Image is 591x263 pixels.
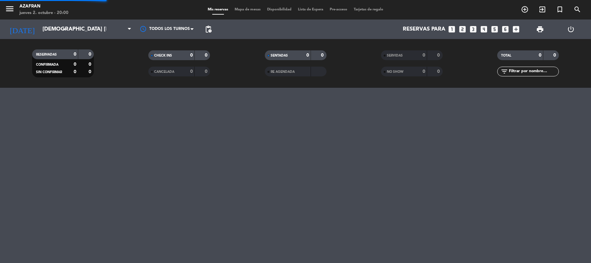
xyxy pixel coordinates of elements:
strong: 0 [74,62,76,67]
span: SERVIDAS [387,54,403,57]
i: [DATE] [5,22,39,36]
span: CANCELADA [154,70,174,73]
strong: 0 [205,53,209,58]
strong: 0 [423,69,425,74]
span: print [536,25,544,33]
strong: 0 [539,53,541,58]
strong: 0 [74,52,76,57]
i: add_circle_outline [521,6,529,13]
span: Lista de Espera [295,8,326,11]
input: Filtrar por nombre... [508,68,559,75]
span: Disponibilidad [264,8,295,11]
strong: 0 [321,53,325,58]
strong: 0 [437,53,441,58]
i: exit_to_app [538,6,546,13]
strong: 0 [89,62,92,67]
strong: 0 [437,69,441,74]
strong: 0 [190,53,193,58]
strong: 0 [553,53,557,58]
span: CONFIRMADA [36,63,58,66]
span: RE AGENDADA [271,70,295,73]
strong: 0 [423,53,425,58]
button: menu [5,4,15,16]
i: filter_list [500,68,508,75]
i: add_box [512,25,520,33]
span: NO SHOW [387,70,403,73]
span: TOTAL [501,54,511,57]
i: looks_6 [501,25,510,33]
i: arrow_drop_down [60,25,68,33]
span: Mapa de mesas [231,8,264,11]
i: looks_3 [469,25,477,33]
span: CHECK INS [154,54,172,57]
div: LOG OUT [555,20,586,39]
strong: 0 [74,70,76,74]
i: looks_4 [480,25,488,33]
span: Pre-acceso [326,8,351,11]
div: Azafran [19,3,68,10]
span: SENTADAS [271,54,288,57]
i: search [573,6,581,13]
span: Tarjetas de regalo [351,8,387,11]
i: turned_in_not [556,6,564,13]
span: pending_actions [204,25,212,33]
i: menu [5,4,15,14]
span: RESERVADAS [36,53,57,56]
strong: 0 [89,52,92,57]
strong: 0 [190,69,193,74]
span: SIN CONFIRMAR [36,71,62,74]
i: looks_two [458,25,467,33]
span: Reservas para [403,26,445,33]
strong: 0 [89,70,92,74]
i: looks_one [448,25,456,33]
span: Mis reservas [204,8,231,11]
i: looks_5 [490,25,499,33]
strong: 0 [205,69,209,74]
strong: 0 [306,53,309,58]
i: power_settings_new [567,25,575,33]
div: jueves 2. octubre - 20:00 [19,10,68,16]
